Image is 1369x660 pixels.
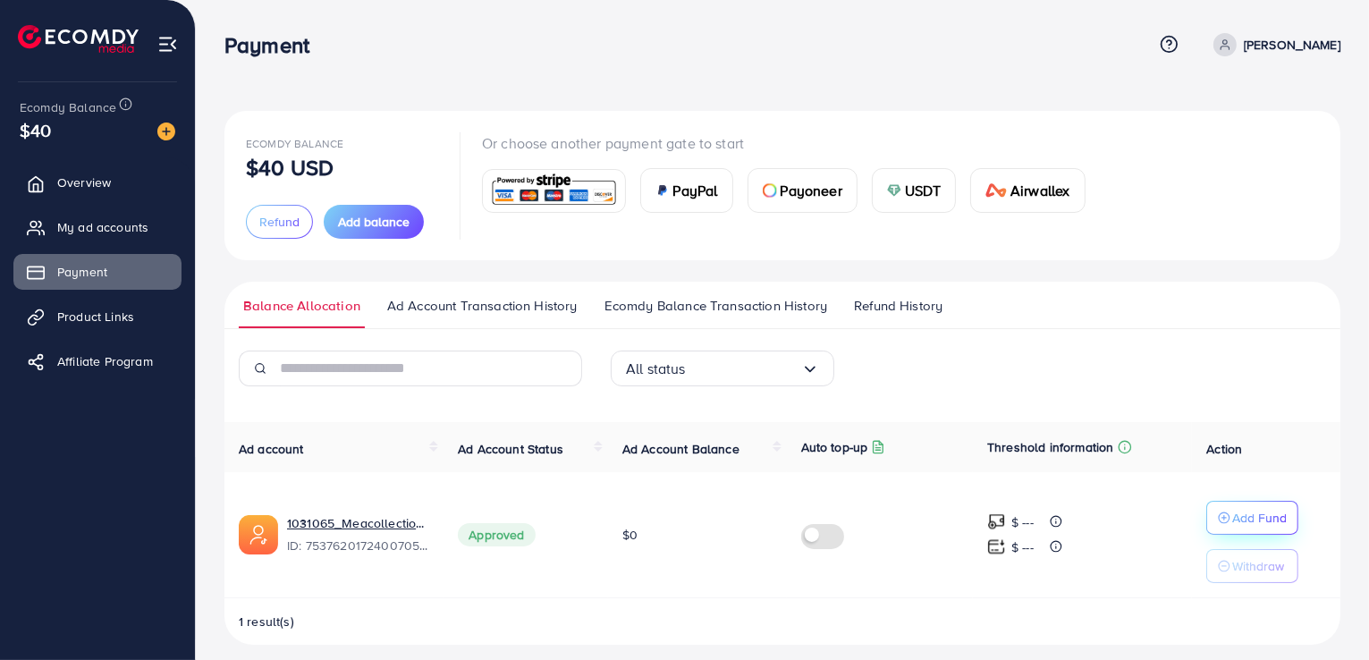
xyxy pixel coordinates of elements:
[57,173,111,191] span: Overview
[987,512,1006,531] img: top-up amount
[854,296,942,316] span: Refund History
[781,180,842,201] span: Payoneer
[482,169,626,213] a: card
[259,213,300,231] span: Refund
[20,117,51,143] span: $40
[57,218,148,236] span: My ad accounts
[1206,549,1298,583] button: Withdraw
[801,436,868,458] p: Auto top-up
[13,254,182,290] a: Payment
[1206,501,1298,535] button: Add Fund
[655,183,670,198] img: card
[622,440,739,458] span: Ad Account Balance
[987,436,1113,458] p: Threshold information
[640,168,733,213] a: cardPayPal
[686,355,801,383] input: Search for option
[287,537,429,554] span: ID: 7537620172400705543
[1232,555,1284,577] p: Withdraw
[905,180,942,201] span: USDT
[239,440,304,458] span: Ad account
[387,296,578,316] span: Ad Account Transaction History
[1011,512,1034,533] p: $ ---
[57,352,153,370] span: Affiliate Program
[887,183,901,198] img: card
[622,526,638,544] span: $0
[246,157,334,178] p: $40 USD
[748,168,858,213] a: cardPayoneer
[987,537,1006,556] img: top-up amount
[13,165,182,200] a: Overview
[970,168,1085,213] a: cardAirwallex
[13,343,182,379] a: Affiliate Program
[673,180,718,201] span: PayPal
[239,515,278,554] img: ic-ads-acc.e4c84228.svg
[611,351,834,386] div: Search for option
[338,213,410,231] span: Add balance
[1232,507,1287,529] p: Add Fund
[985,183,1007,198] img: card
[20,98,116,116] span: Ecomdy Balance
[18,25,139,53] img: logo
[1010,180,1069,201] span: Airwallex
[13,209,182,245] a: My ad accounts
[1011,537,1034,558] p: $ ---
[872,168,957,213] a: cardUSDT
[157,123,175,140] img: image
[246,136,343,151] span: Ecomdy Balance
[1244,34,1340,55] p: [PERSON_NAME]
[458,440,563,458] span: Ad Account Status
[239,613,294,630] span: 1 result(s)
[604,296,827,316] span: Ecomdy Balance Transaction History
[482,132,1100,154] p: Or choose another payment gate to start
[287,514,429,555] div: <span class='underline'>1031065_Meacollection_1754989160099</span></br>7537620172400705543
[157,34,178,55] img: menu
[626,355,686,383] span: All status
[1293,580,1356,647] iframe: Chat
[224,32,324,58] h3: Payment
[13,299,182,334] a: Product Links
[763,183,777,198] img: card
[57,308,134,326] span: Product Links
[1206,33,1340,56] a: [PERSON_NAME]
[488,172,620,210] img: card
[458,523,535,546] span: Approved
[287,514,429,532] a: 1031065_Meacollection_1754989160099
[57,263,107,281] span: Payment
[324,205,424,239] button: Add balance
[243,296,360,316] span: Balance Allocation
[246,205,313,239] button: Refund
[1206,440,1242,458] span: Action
